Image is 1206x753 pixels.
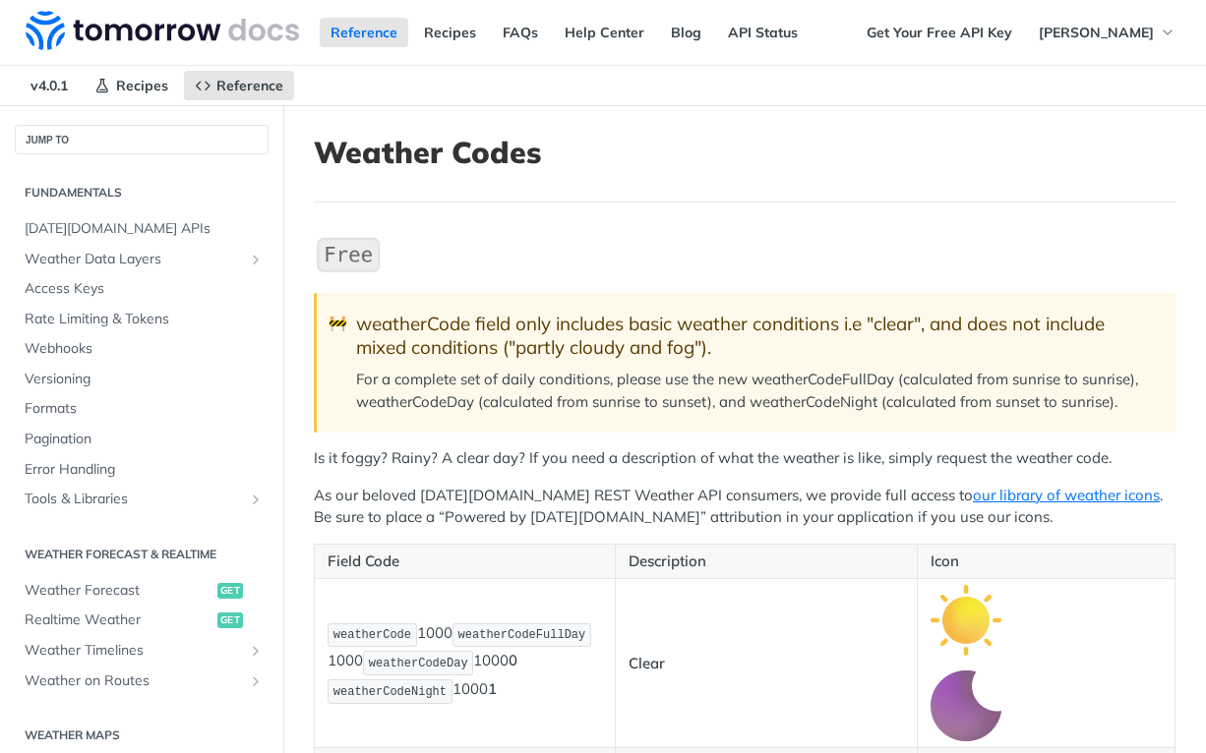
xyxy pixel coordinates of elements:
p: For a complete set of daily conditions, please use the new weatherCodeFullDay (calculated from su... [356,369,1156,413]
span: Error Handling [25,460,264,480]
span: Realtime Weather [25,610,212,630]
span: Weather Data Layers [25,250,243,269]
a: Formats [15,394,269,424]
span: Weather Forecast [25,581,212,601]
a: Get Your Free API Key [856,18,1023,47]
a: Weather Data LayersShow subpages for Weather Data Layers [15,245,269,274]
a: Pagination [15,425,269,454]
a: API Status [717,18,809,47]
a: Error Handling [15,455,269,485]
strong: 0 [509,652,517,670]
img: clear_day [931,585,1001,656]
span: get [217,612,243,628]
strong: 1 [488,680,497,699]
a: Blog [660,18,712,47]
a: our library of weather icons [973,486,1160,504]
span: Webhooks [25,339,264,359]
a: Realtime Weatherget [15,606,269,635]
a: Reference [320,18,408,47]
a: Rate Limiting & Tokens [15,305,269,334]
div: weatherCode field only includes basic weather conditions i.e "clear", and does not include mixed ... [356,313,1156,359]
a: Recipes [84,71,179,100]
code: weatherCode [328,623,417,648]
a: Access Keys [15,274,269,304]
h1: Weather Codes [314,135,1176,170]
span: Expand image [931,695,1001,714]
span: Reference [216,77,283,94]
a: Versioning [15,365,269,394]
a: Tools & LibrariesShow subpages for Tools & Libraries [15,485,269,514]
button: Show subpages for Weather Timelines [248,643,264,659]
span: Weather Timelines [25,641,243,661]
a: [DATE][DOMAIN_NAME] APIs [15,214,269,244]
strong: Clear [629,654,665,672]
a: Weather Forecastget [15,576,269,606]
h2: Weather Forecast & realtime [15,546,269,563]
p: As our beloved [DATE][DOMAIN_NAME] REST Weather API consumers, we provide full access to . Be sur... [314,485,1176,529]
code: weatherCodeFullDay [452,623,591,648]
span: [PERSON_NAME] [1039,24,1154,41]
a: Webhooks [15,334,269,364]
img: Tomorrow.io Weather API Docs [26,11,299,50]
span: Versioning [25,370,264,389]
button: [PERSON_NAME] [1028,18,1186,47]
span: Access Keys [25,279,264,299]
img: clear_night [931,670,1001,741]
span: v4.0.1 [20,71,79,100]
button: JUMP TO [15,125,269,154]
a: FAQs [492,18,549,47]
span: get [217,583,243,599]
p: Field Code [328,550,602,573]
span: Rate Limiting & Tokens [25,310,264,329]
span: Recipes [116,77,168,94]
span: Expand image [931,609,1001,628]
p: Icon [931,550,1163,573]
a: Recipes [413,18,487,47]
a: Help Center [554,18,655,47]
span: Formats [25,399,264,419]
span: Pagination [25,430,264,449]
span: Tools & Libraries [25,490,243,509]
a: Weather on RoutesShow subpages for Weather on Routes [15,666,269,696]
h2: Weather Maps [15,726,269,744]
p: Is it foggy? Rainy? A clear day? If you need a description of what the weather is like, simply re... [314,447,1176,470]
code: weatherCodeDay [363,651,473,675]
span: Weather on Routes [25,671,243,691]
span: [DATE][DOMAIN_NAME] APIs [25,219,264,239]
button: Show subpages for Weather on Routes [248,673,264,689]
p: Description [629,550,903,573]
span: 🚧 [329,313,347,335]
h2: Fundamentals [15,184,269,202]
p: 1000 1000 1000 1000 [328,621,602,706]
a: Weather TimelinesShow subpages for Weather Timelines [15,636,269,666]
button: Show subpages for Tools & Libraries [248,492,264,507]
a: Reference [184,71,294,100]
button: Show subpages for Weather Data Layers [248,252,264,267]
code: weatherCodeNight [328,679,452,704]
